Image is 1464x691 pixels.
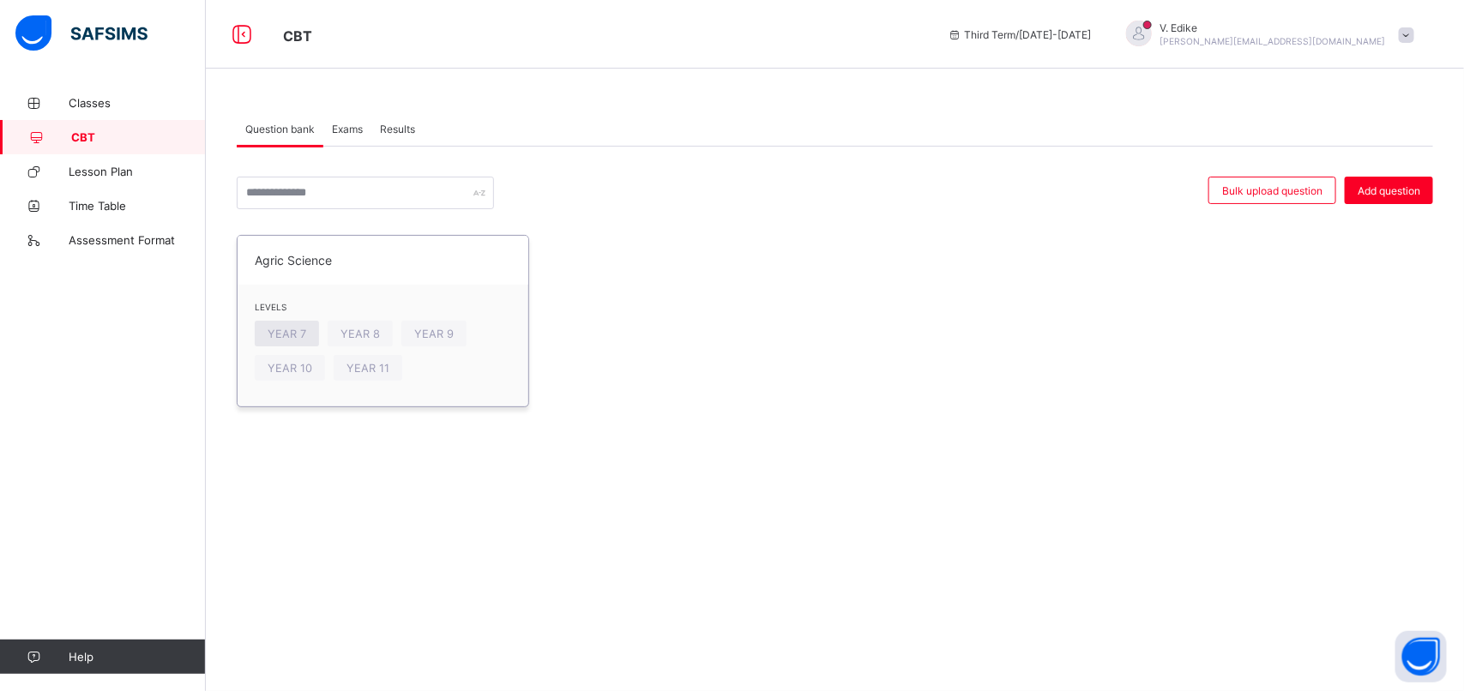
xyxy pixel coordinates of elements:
[1109,21,1423,49] div: V.Edike
[1395,631,1447,682] button: Open asap
[1160,36,1386,46] span: [PERSON_NAME][EMAIL_ADDRESS][DOMAIN_NAME]
[268,327,306,340] span: YEAR 7
[1160,21,1386,34] span: V. Edike
[283,27,312,45] span: CBT
[346,362,389,375] span: YEAR 11
[414,327,454,340] span: YEAR 9
[69,165,206,178] span: Lesson Plan
[69,96,206,110] span: Classes
[1358,184,1420,197] span: Add question
[15,15,148,51] img: safsims
[71,130,206,144] span: CBT
[268,362,312,375] span: YEAR 10
[69,650,205,664] span: Help
[255,253,511,267] span: Agric Science
[69,199,206,213] span: Time Table
[380,123,415,135] span: Results
[340,327,380,340] span: YEAR 8
[332,123,363,135] span: Exams
[69,233,206,247] span: Assessment Format
[1222,184,1322,197] span: Bulk upload question
[948,28,1092,41] span: session/term information
[245,123,315,135] span: Question bank
[255,302,511,312] span: Levels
